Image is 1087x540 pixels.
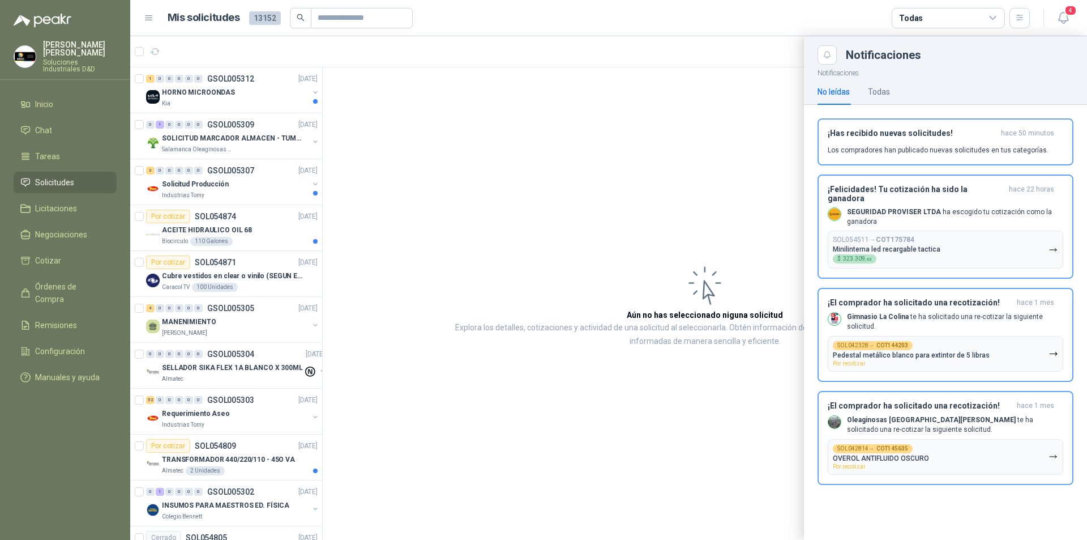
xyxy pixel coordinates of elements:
[14,14,71,27] img: Logo peakr
[833,444,913,453] div: SOL042814 →
[818,391,1073,485] button: ¡El comprador ha solicitado una recotización!hace 1 mes Company LogoOleaginosas [GEOGRAPHIC_DATA]...
[35,202,77,215] span: Licitaciones
[833,360,866,367] span: Por recotizar
[828,298,1012,308] h3: ¡El comprador ha solicitado una recotización!
[14,46,36,67] img: Company Logo
[847,312,1063,331] p: te ha solicitado una re-cotizar la siguiente solicitud.
[35,280,106,305] span: Órdenes de Compra
[168,10,240,26] h1: Mis solicitudes
[297,14,305,22] span: search
[35,98,53,110] span: Inicio
[847,415,1063,435] p: te ha solicitado una re-cotizar la siguiente solicitud.
[14,276,117,310] a: Órdenes de Compra
[818,288,1073,382] button: ¡El comprador ha solicitado una recotización!hace 1 mes Company LogoGimnasio La Colina te ha soli...
[14,367,117,388] a: Manuales y ayuda
[818,86,850,98] div: No leídas
[35,150,60,163] span: Tareas
[14,146,117,167] a: Tareas
[847,208,941,216] b: SEGURIDAD PROVISER LTDA
[818,175,1073,279] button: ¡Felicidades! Tu cotización ha sido la ganadorahace 22 horas Company LogoSEGURIDAD PROVISER LTDA ...
[35,371,100,384] span: Manuales y ayuda
[1009,185,1054,203] span: hace 22 horas
[14,198,117,219] a: Licitaciones
[828,336,1063,372] button: SOL042328→COT144203Pedestal metálico blanco para extintor de 5 librasPor recotizar
[1053,8,1073,28] button: 4
[14,93,117,115] a: Inicio
[14,224,117,245] a: Negociaciones
[43,41,117,57] p: [PERSON_NAME] [PERSON_NAME]
[1001,129,1054,138] span: hace 50 minutos
[35,124,52,137] span: Chat
[833,341,913,350] div: SOL042328 →
[35,176,74,189] span: Solicitudes
[847,313,909,321] b: Gimnasio La Colina
[804,65,1087,79] p: Notificaciones
[14,250,117,271] a: Cotizar
[43,59,117,73] p: Soluciones Industriales D&D
[1064,5,1077,16] span: 4
[847,207,1063,227] p: ha escogido tu cotización como la ganadora
[833,254,876,263] div: $
[846,49,1073,61] div: Notificaciones
[14,172,117,193] a: Solicitudes
[828,313,841,325] img: Company Logo
[249,11,281,25] span: 13152
[828,129,996,138] h3: ¡Has recibido nuevas solicitudes!
[833,236,914,244] p: SOL054511 →
[14,341,117,362] a: Configuración
[818,45,837,65] button: Close
[876,236,914,244] b: COT175784
[876,343,908,348] b: COT144203
[828,401,1012,411] h3: ¡El comprador ha solicitado una recotización!
[828,185,1004,203] h3: ¡Felicidades! Tu cotización ha sido la ganadora
[828,145,1049,155] p: Los compradores han publicado nuevas solicitudes en tus categorías.
[35,228,87,241] span: Negociaciones
[833,464,866,470] span: Por recotizar
[1017,401,1054,411] span: hace 1 mes
[847,416,1016,424] b: Oleaginosas [GEOGRAPHIC_DATA][PERSON_NAME]
[828,208,841,220] img: Company Logo
[833,454,929,462] p: OVEROL ANTIFLUIDO OSCURO
[35,345,85,358] span: Configuración
[14,314,117,336] a: Remisiones
[899,12,923,24] div: Todas
[865,257,872,262] span: ,43
[833,245,940,253] p: Minilinterna led recargable tactica
[876,446,908,452] b: COT145635
[1017,298,1054,308] span: hace 1 mes
[14,120,117,141] a: Chat
[828,416,841,428] img: Company Logo
[818,118,1073,165] button: ¡Has recibido nuevas solicitudes!hace 50 minutos Los compradores han publicado nuevas solicitudes...
[828,439,1063,475] button: SOL042814→COT145635OVEROL ANTIFLUIDO OSCUROPor recotizar
[35,254,61,267] span: Cotizar
[828,231,1063,269] button: SOL054511→COT175784Minilinterna led recargable tactica$323.309,43
[868,86,890,98] div: Todas
[35,319,77,331] span: Remisiones
[833,351,990,359] p: Pedestal metálico blanco para extintor de 5 libras
[843,256,872,262] span: 323.309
